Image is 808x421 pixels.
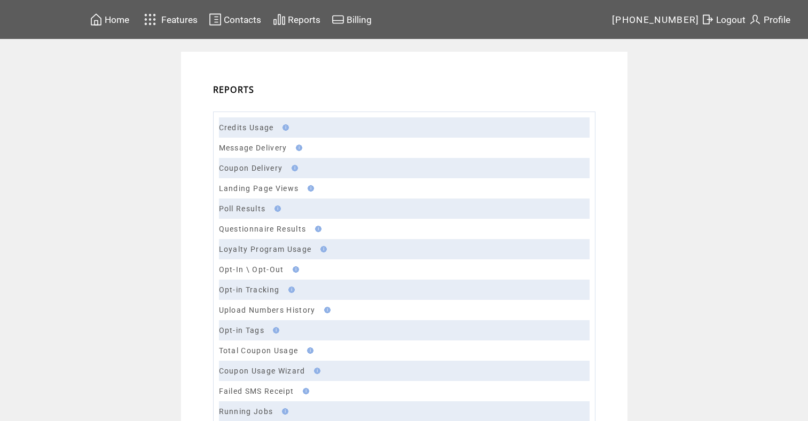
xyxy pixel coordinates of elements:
a: Coupon Delivery [219,164,283,172]
img: help.gif [270,327,279,333]
a: Profile [747,11,792,28]
img: help.gif [288,165,298,171]
img: help.gif [300,388,309,394]
img: home.svg [90,13,103,26]
a: Opt-In \ Opt-Out [219,265,284,274]
span: Home [105,14,129,25]
a: Features [139,9,200,30]
span: Billing [347,14,372,25]
img: creidtcard.svg [332,13,344,26]
img: help.gif [289,266,299,273]
img: exit.svg [701,13,714,26]
a: Total Coupon Usage [219,346,299,355]
span: Contacts [224,14,261,25]
a: Landing Page Views [219,184,299,193]
a: Reports [271,11,322,28]
a: Failed SMS Receipt [219,387,294,395]
a: Contacts [207,11,263,28]
span: Features [161,14,198,25]
img: help.gif [304,347,313,354]
a: Upload Numbers History [219,306,316,314]
img: chart.svg [273,13,286,26]
span: REPORTS [213,84,255,96]
a: Poll Results [219,204,266,213]
a: Opt-in Tracking [219,285,280,294]
img: help.gif [321,307,331,313]
img: help.gif [285,287,295,293]
img: help.gif [312,226,321,232]
a: Home [88,11,131,28]
a: Questionnaire Results [219,225,307,233]
img: help.gif [271,205,281,212]
img: help.gif [311,368,320,374]
a: Coupon Usage Wizard [219,367,305,375]
img: features.svg [141,11,160,28]
img: help.gif [293,145,302,151]
span: Logout [716,14,746,25]
a: Running Jobs [219,407,273,416]
a: Logout [700,11,747,28]
img: help.gif [304,185,314,192]
span: Reports [288,14,320,25]
a: Opt-in Tags [219,326,265,335]
a: Credits Usage [219,123,274,132]
img: help.gif [279,408,288,415]
img: help.gif [279,124,289,131]
img: profile.svg [749,13,762,26]
a: Message Delivery [219,144,287,152]
span: [PHONE_NUMBER] [612,14,700,25]
img: help.gif [317,246,327,252]
span: Profile [764,14,790,25]
a: Loyalty Program Usage [219,245,312,253]
a: Billing [330,11,373,28]
img: contacts.svg [209,13,222,26]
